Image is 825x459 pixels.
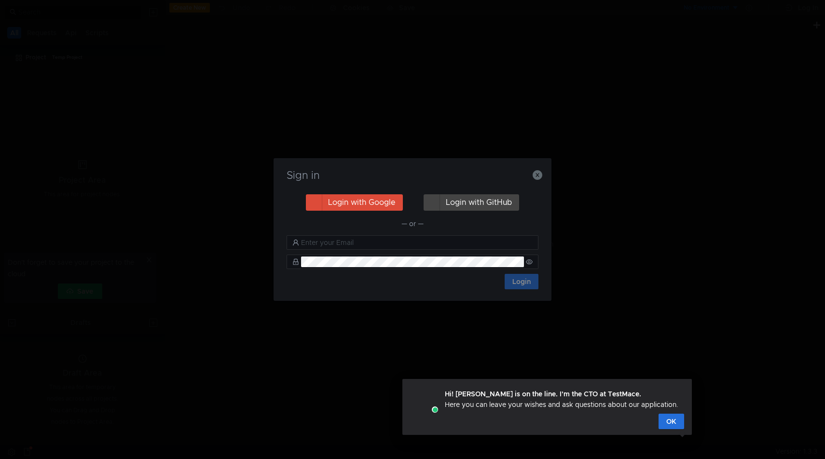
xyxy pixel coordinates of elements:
h3: Sign in [285,170,540,181]
button: Login with Google [306,194,403,211]
div: — or — [287,218,538,229]
div: Here you can leave your wishes and ask questions about our application. [445,389,678,410]
button: OK [659,414,684,429]
button: Login with GitHub [424,194,519,211]
input: Enter your Email [301,237,533,248]
strong: Hi! [PERSON_NAME] is on the line. I'm the CTO at TestMace. [445,390,641,398]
